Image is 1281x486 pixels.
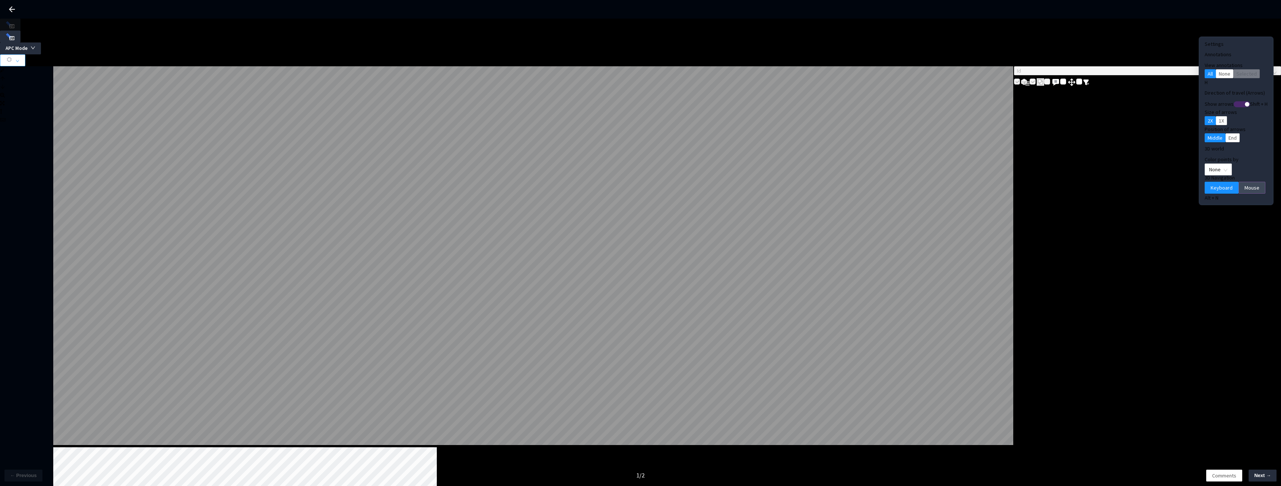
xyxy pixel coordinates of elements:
span: H [1205,79,1208,86]
span: Middle [1208,134,1223,142]
img: svg+xml;base64,PHN2ZyB3aWR0aD0iMjQiIGhlaWdodD0iMjQiIHZpZXdCb3g9IjAgMCAyNCAyNCIgZmlsbD0ibm9uZSIgeG... [1051,78,1060,87]
img: svg+xml;base64,PHN2ZyB4bWxucz0iaHR0cDovL3d3dy53My5vcmcvMjAwMC9zdmciIHdpZHRoPSIxNiIgaGVpZ2h0PSIxNi... [1083,79,1089,85]
span: Position of arrows [1205,126,1246,133]
label: View annotations [1205,62,1243,69]
img: svg+xml;base64,PHN2ZyB3aWR0aD0iMjQiIGhlaWdodD0iMjUiIHZpZXdCb3g9IjAgMCAyNCAyNSIgZmlsbD0ibm9uZSIgeG... [1067,77,1076,87]
button: 2X [1205,116,1216,125]
span: Alt + N [1205,194,1218,201]
span: 2X [1208,117,1213,125]
button: 1X [1216,116,1227,125]
h4: Annotations [1205,52,1268,57]
h4: 3D world [1205,146,1268,152]
button: Middle [1205,133,1226,142]
span: All [1208,70,1213,78]
div: Color points by [1205,155,1268,163]
span: None [1209,164,1227,175]
span: Mouse [1245,184,1259,192]
span: 1X [1219,117,1224,125]
button: All [1205,69,1216,78]
button: Mouse [1239,182,1265,194]
span: 3D Navigation [1205,174,1235,181]
span: Show arrows [1205,101,1234,107]
button: Next → [1249,470,1277,482]
span: End [1228,134,1237,142]
span: Settings [1205,41,1224,47]
img: svg+xml;base64,PHN2ZyB3aWR0aD0iMjMiIGhlaWdodD0iMTkiIHZpZXdCb3g9IjAgMCAyMyAxOSIgZmlsbD0ibm9uZSIgeG... [1021,79,1030,86]
button: None [1216,69,1233,78]
button: Comments [1206,470,1242,482]
img: svg+xml;base64,PHN2ZyB3aWR0aD0iMjAiIGhlaWdodD0iMjEiIHZpZXdCb3g9IjAgMCAyMCAyMSIgZmlsbD0ibm9uZSIgeG... [1037,78,1044,86]
button: End [1226,133,1240,142]
span: Size of arrows [1205,109,1237,115]
span: Shift + H [1250,101,1268,107]
span: Comments [1212,471,1236,480]
div: 1 / 2 [636,471,645,480]
h4: Direction of travel (Arrows) [1205,90,1268,96]
button: Keyboard [1205,182,1239,194]
span: Keyboard [1211,184,1233,192]
span: Next → [1254,472,1271,479]
span: Id [1017,67,1278,75]
button: Selected [1233,69,1260,78]
span: None [1219,70,1230,78]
